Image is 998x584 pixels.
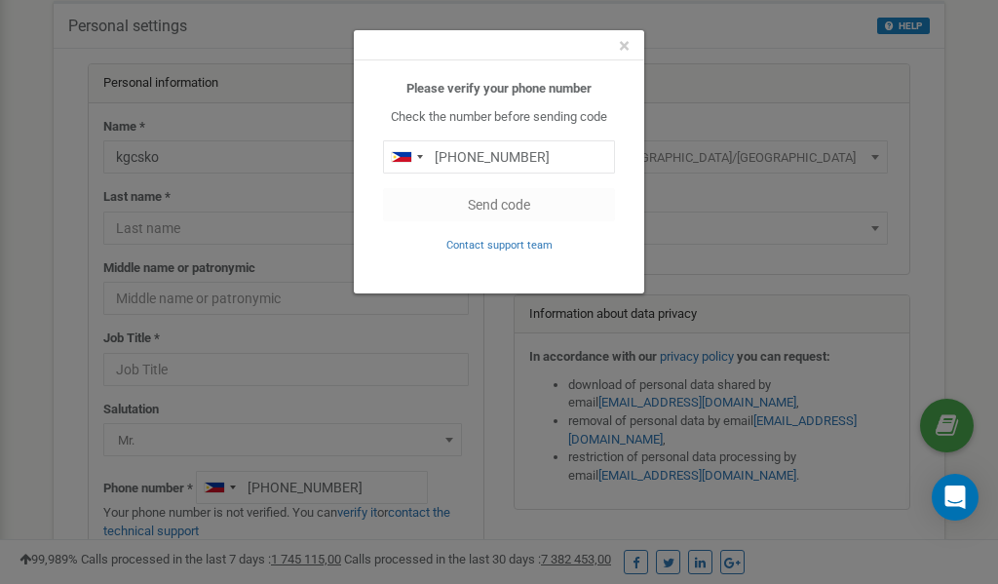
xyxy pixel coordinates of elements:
[384,141,429,173] div: Telephone country code
[383,108,615,127] p: Check the number before sending code
[446,237,553,252] a: Contact support team
[619,34,630,58] span: ×
[383,140,615,174] input: 0905 123 4567
[932,474,979,521] div: Open Intercom Messenger
[406,81,592,96] b: Please verify your phone number
[446,239,553,252] small: Contact support team
[619,36,630,57] button: Close
[383,188,615,221] button: Send code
